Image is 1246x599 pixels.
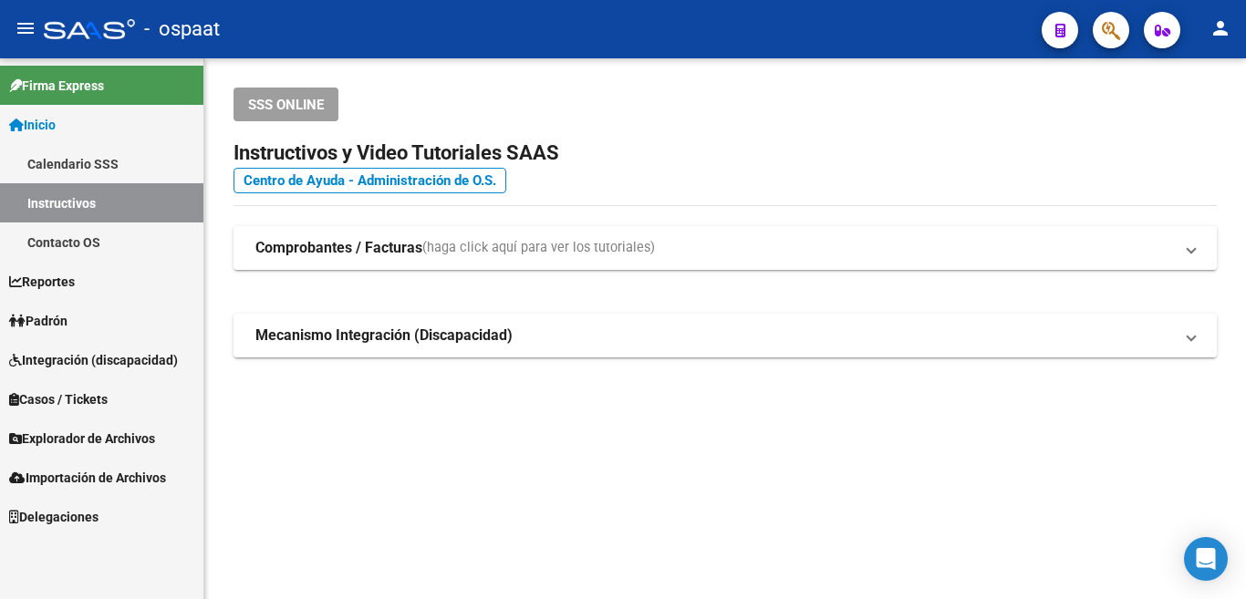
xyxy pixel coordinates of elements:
[1184,537,1228,581] div: Open Intercom Messenger
[9,507,99,527] span: Delegaciones
[9,468,166,488] span: Importación de Archivos
[248,97,324,113] span: SSS ONLINE
[255,325,513,346] strong: Mecanismo Integración (Discapacidad)
[9,429,155,449] span: Explorador de Archivos
[9,76,104,96] span: Firma Express
[1210,17,1231,39] mat-icon: person
[9,389,108,409] span: Casos / Tickets
[234,314,1217,357] mat-expansion-panel-header: Mecanismo Integración (Discapacidad)
[9,311,67,331] span: Padrón
[234,88,338,121] button: SSS ONLINE
[144,9,220,49] span: - ospaat
[234,136,1217,170] h2: Instructivos y Video Tutoriales SAAS
[9,115,56,135] span: Inicio
[9,272,75,292] span: Reportes
[234,168,506,193] a: Centro de Ayuda - Administración de O.S.
[422,238,655,258] span: (haga click aquí para ver los tutoriales)
[15,17,36,39] mat-icon: menu
[255,238,422,258] strong: Comprobantes / Facturas
[9,350,178,370] span: Integración (discapacidad)
[234,226,1217,270] mat-expansion-panel-header: Comprobantes / Facturas(haga click aquí para ver los tutoriales)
